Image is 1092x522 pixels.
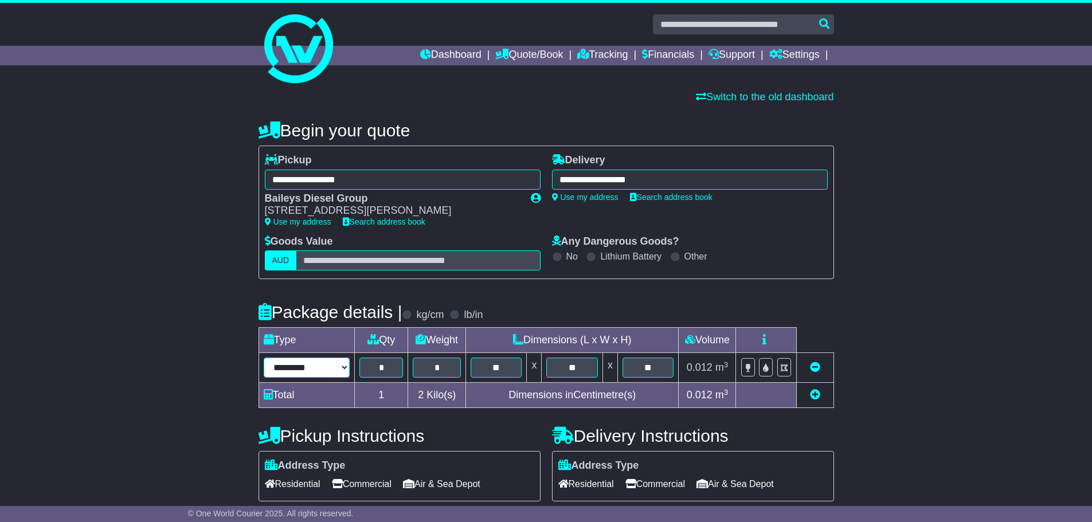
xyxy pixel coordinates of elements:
[724,360,729,369] sup: 3
[552,236,679,248] label: Any Dangerous Goods?
[684,251,707,262] label: Other
[416,309,444,321] label: kg/cm
[566,251,578,262] label: No
[724,388,729,397] sup: 3
[696,91,833,103] a: Switch to the old dashboard
[687,362,713,373] span: 0.012
[679,328,736,353] td: Volume
[810,389,820,401] a: Add new item
[466,383,679,408] td: Dimensions in Centimetre(s)
[418,389,424,401] span: 2
[259,383,355,408] td: Total
[265,460,346,472] label: Address Type
[642,46,694,65] a: Financials
[709,46,755,65] a: Support
[466,328,679,353] td: Dimensions (L x W x H)
[265,193,519,205] div: Baileys Diesel Group
[355,328,408,353] td: Qty
[408,383,466,408] td: Kilo(s)
[265,250,297,270] label: AUD
[188,509,354,518] span: © One World Courier 2025. All rights reserved.
[552,193,619,202] a: Use my address
[495,46,563,65] a: Quote/Book
[408,328,466,353] td: Weight
[810,362,820,373] a: Remove this item
[558,460,639,472] label: Address Type
[332,475,392,493] span: Commercial
[630,193,713,202] a: Search address book
[558,475,614,493] span: Residential
[265,154,312,167] label: Pickup
[464,309,483,321] label: lb/in
[552,426,834,445] h4: Delivery Instructions
[265,236,333,248] label: Goods Value
[527,353,542,383] td: x
[769,46,820,65] a: Settings
[265,475,320,493] span: Residential
[696,475,774,493] span: Air & Sea Depot
[355,383,408,408] td: 1
[625,475,685,493] span: Commercial
[259,303,402,321] h4: Package details |
[265,205,519,217] div: [STREET_ADDRESS][PERSON_NAME]
[715,362,729,373] span: m
[420,46,482,65] a: Dashboard
[343,217,425,226] a: Search address book
[552,154,605,167] label: Delivery
[259,121,834,140] h4: Begin your quote
[403,475,480,493] span: Air & Sea Depot
[577,46,628,65] a: Tracking
[265,217,331,226] a: Use my address
[687,389,713,401] span: 0.012
[259,328,355,353] td: Type
[259,426,541,445] h4: Pickup Instructions
[602,353,617,383] td: x
[715,389,729,401] span: m
[600,251,662,262] label: Lithium Battery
